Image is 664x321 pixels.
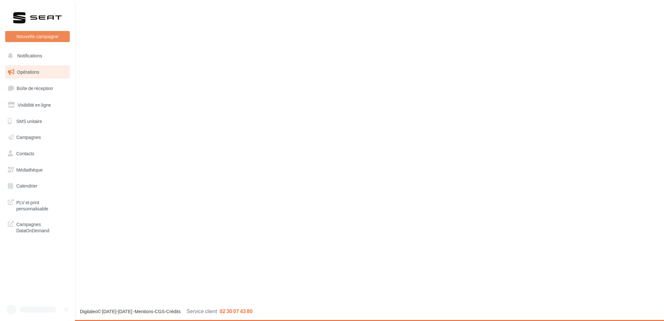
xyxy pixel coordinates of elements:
[17,85,53,91] span: Boîte de réception
[16,167,43,173] span: Médiathèque
[135,309,153,314] a: Mentions
[16,134,41,140] span: Campagnes
[5,31,70,42] button: Nouvelle campagne
[186,308,217,314] span: Service client
[16,198,67,212] span: PLV et print personnalisable
[17,53,42,58] span: Notifications
[4,115,71,128] a: SMS unitaire
[16,151,34,156] span: Contacts
[4,130,71,144] a: Campagnes
[4,65,71,79] a: Opérations
[4,98,71,112] a: Visibilité en ligne
[4,163,71,177] a: Médiathèque
[18,102,51,108] span: Visibilité en ligne
[80,309,97,314] a: Digitaleo
[4,195,71,215] a: PLV et print personnalisable
[16,118,42,124] span: SMS unitaire
[155,309,165,314] a: CGS
[220,308,253,314] span: 02 30 07 43 80
[4,147,71,160] a: Contacts
[166,309,181,314] a: Crédits
[4,217,71,237] a: Campagnes DataOnDemand
[4,81,71,95] a: Boîte de réception
[17,69,39,75] span: Opérations
[16,220,67,234] span: Campagnes DataOnDemand
[80,309,253,314] span: © [DATE]-[DATE] - - -
[16,183,37,189] span: Calendrier
[4,49,68,63] button: Notifications
[4,179,71,193] a: Calendrier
